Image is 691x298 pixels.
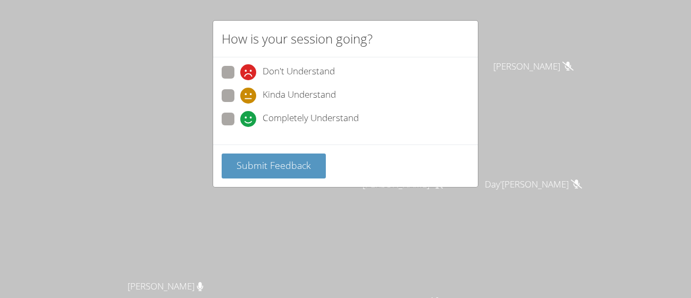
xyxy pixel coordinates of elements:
[263,88,336,104] span: Kinda Understand
[222,154,326,178] button: Submit Feedback
[263,64,335,80] span: Don't Understand
[237,159,311,172] span: Submit Feedback
[263,111,359,127] span: Completely Understand
[222,29,373,48] h2: How is your session going?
